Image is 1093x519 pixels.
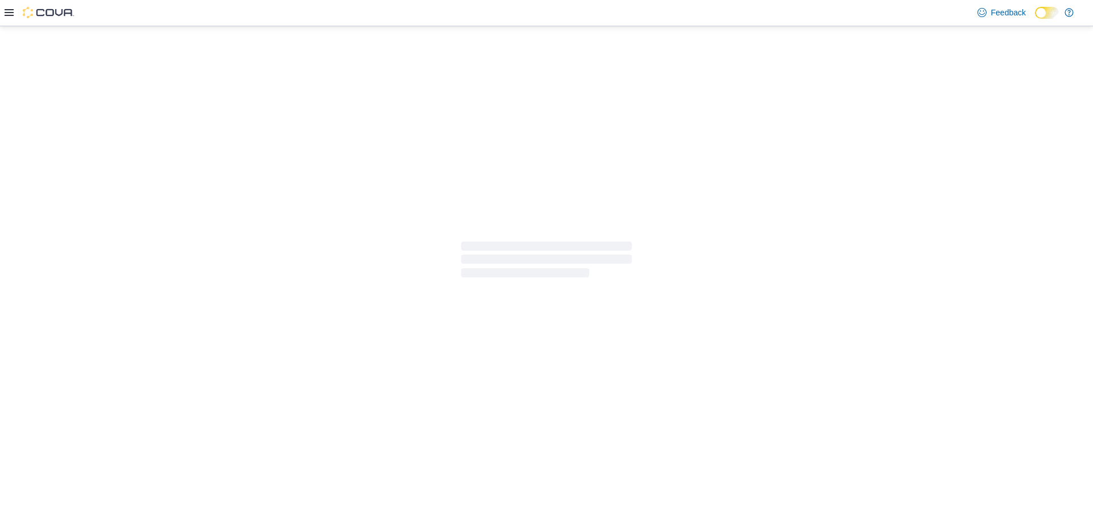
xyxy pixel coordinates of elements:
a: Feedback [973,1,1030,24]
input: Dark Mode [1035,7,1059,19]
span: Loading [461,244,632,280]
span: Feedback [991,7,1026,18]
img: Cova [23,7,74,18]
